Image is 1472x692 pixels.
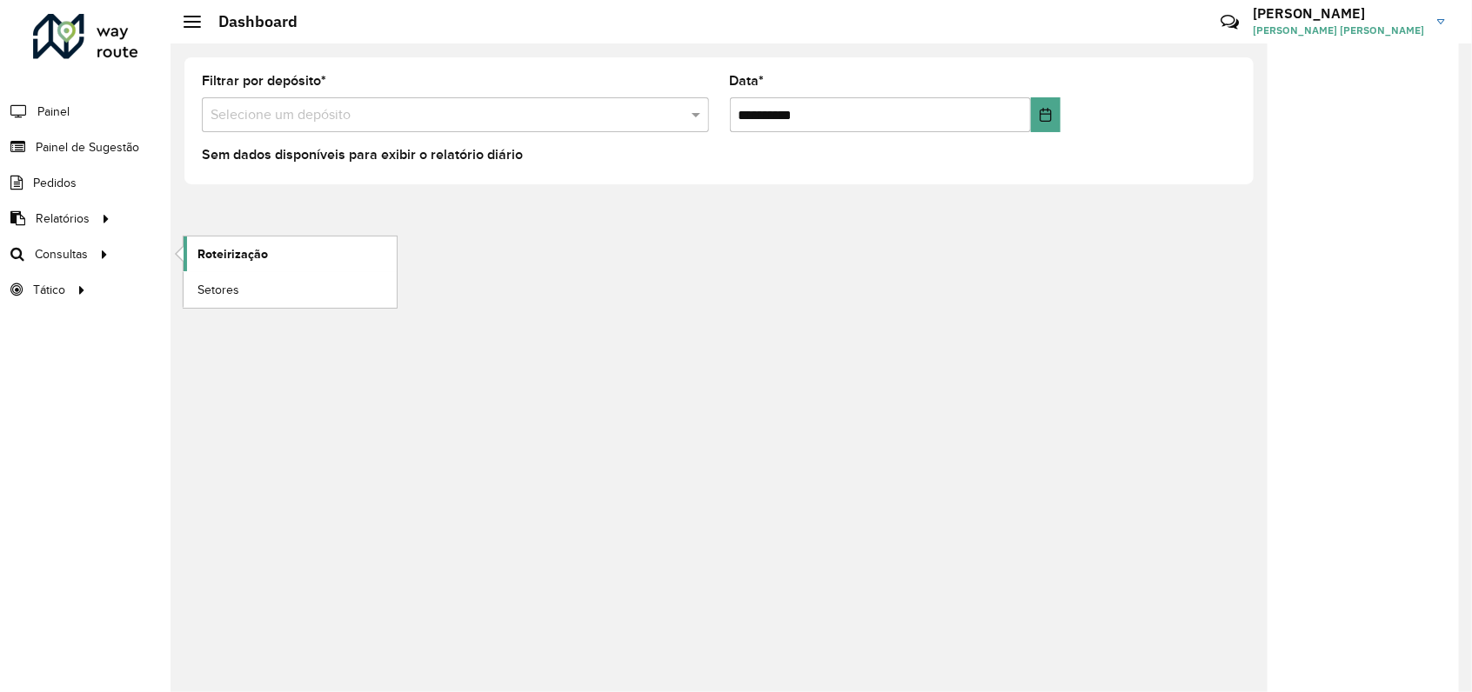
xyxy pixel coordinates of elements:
a: Contato Rápido [1211,3,1248,41]
a: Setores [184,272,397,307]
button: Choose Date [1031,97,1061,132]
span: Setores [197,281,239,299]
span: Painel de Sugestão [36,138,139,156]
label: Sem dados disponíveis para exibir o relatório diário [202,144,523,165]
span: Consultas [35,245,88,263]
span: Painel [37,103,70,121]
span: Relatórios [36,210,90,228]
a: Roteirização [184,236,397,271]
h2: Dashboard [201,12,298,31]
h3: [PERSON_NAME] [1253,5,1424,22]
span: [PERSON_NAME] [PERSON_NAME] [1253,23,1424,38]
span: Roteirização [197,245,268,263]
span: Pedidos [33,174,77,192]
label: Filtrar por depósito [202,70,326,91]
span: Tático [33,281,65,299]
label: Data [730,70,765,91]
